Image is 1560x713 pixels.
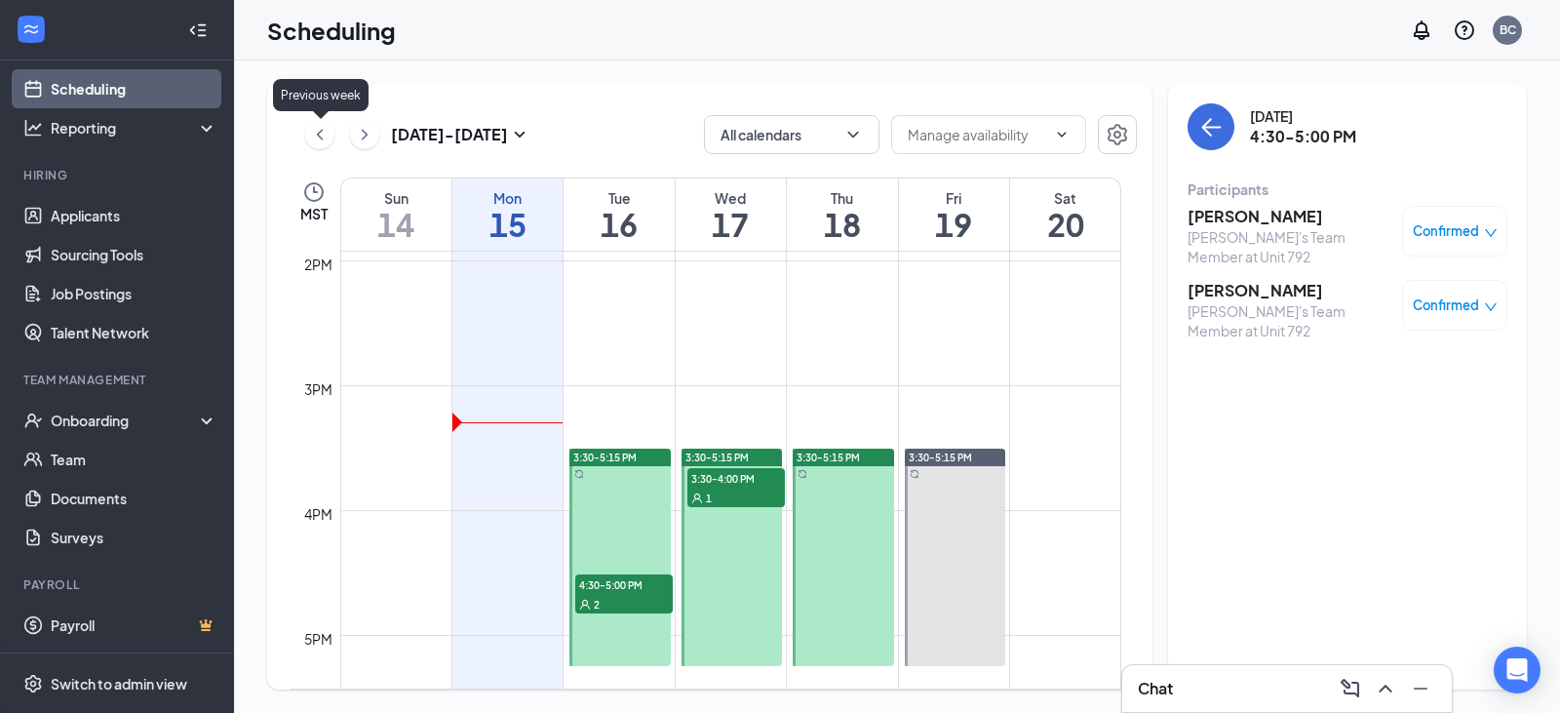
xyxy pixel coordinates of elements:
div: Payroll [23,576,214,593]
span: MST [300,204,328,223]
svg: Sync [798,469,807,479]
h1: 18 [787,208,897,241]
div: 4pm [300,503,336,525]
svg: Clock [302,180,326,204]
svg: ComposeMessage [1339,677,1362,700]
div: 2pm [300,254,336,275]
span: Confirmed [1413,296,1479,315]
svg: SmallChevronDown [508,123,531,146]
div: Tue [564,188,674,208]
div: 3pm [300,378,336,400]
svg: Minimize [1409,677,1432,700]
span: 2 [594,598,600,612]
div: Wed [676,188,786,208]
div: Sun [341,188,451,208]
svg: ChevronDown [1054,127,1070,142]
h3: [PERSON_NAME] [1188,280,1392,301]
div: Team Management [23,372,214,388]
a: Talent Network [51,313,217,352]
a: Scheduling [51,69,217,108]
div: 5pm [300,628,336,650]
div: [PERSON_NAME]'s Team Member at Unit 792 [1188,301,1392,340]
svg: UserCheck [23,411,43,430]
h3: 4:30-5:00 PM [1250,126,1356,147]
svg: Sync [910,469,919,479]
h1: Scheduling [267,14,396,47]
span: 4:30-5:00 PM [575,574,673,594]
div: Previous week [273,79,369,111]
a: Applicants [51,196,217,235]
svg: Sync [574,469,584,479]
svg: ArrowLeft [1199,115,1223,139]
button: ChevronRight [350,120,379,149]
a: Team [51,440,217,479]
a: PayrollCrown [51,606,217,645]
a: September 17, 2025 [676,178,786,251]
h1: 15 [452,208,563,241]
svg: Settings [1106,123,1129,146]
span: 3:30-5:15 PM [685,451,749,464]
h1: 20 [1010,208,1120,241]
svg: ChevronRight [355,123,374,146]
a: Documents [51,479,217,518]
div: Sat [1010,188,1120,208]
div: Thu [787,188,897,208]
div: Fri [899,188,1009,208]
button: back-button [1188,103,1234,150]
svg: ChevronDown [843,125,863,144]
svg: User [691,493,703,504]
div: BC [1500,21,1516,38]
svg: Collapse [188,20,208,40]
div: Participants [1188,179,1507,199]
a: September 20, 2025 [1010,178,1120,251]
svg: ChevronLeft [310,123,330,146]
svg: Settings [23,674,43,693]
input: Manage availability [908,124,1046,145]
svg: Analysis [23,118,43,138]
h1: 17 [676,208,786,241]
div: [PERSON_NAME]'s Team Member at Unit 792 [1188,227,1392,266]
h1: 16 [564,208,674,241]
div: Open Intercom Messenger [1494,647,1540,693]
h1: 14 [341,208,451,241]
div: Hiring [23,167,214,183]
a: September 19, 2025 [899,178,1009,251]
span: 3:30-4:00 PM [687,468,785,488]
div: Switch to admin view [51,674,187,693]
a: September 15, 2025 [452,178,563,251]
button: Settings [1098,115,1137,154]
a: September 16, 2025 [564,178,674,251]
a: September 18, 2025 [787,178,897,251]
div: [DATE] [1250,106,1356,126]
button: ChevronUp [1370,673,1401,704]
div: Mon [452,188,563,208]
a: Job Postings [51,274,217,313]
button: Minimize [1405,673,1436,704]
h1: 19 [899,208,1009,241]
h3: Chat [1138,678,1173,699]
span: 3:30-5:15 PM [909,451,972,464]
div: Reporting [51,118,218,138]
svg: ChevronUp [1374,677,1397,700]
a: Surveys [51,518,217,557]
span: down [1484,300,1498,314]
svg: Notifications [1410,19,1433,42]
svg: WorkstreamLogo [21,20,41,39]
h3: [PERSON_NAME] [1188,206,1392,227]
span: down [1484,226,1498,240]
svg: QuestionInfo [1453,19,1476,42]
button: All calendarsChevronDown [704,115,879,154]
span: Confirmed [1413,221,1479,241]
span: 3:30-5:15 PM [573,451,637,464]
a: September 14, 2025 [341,178,451,251]
span: 3:30-5:15 PM [797,451,860,464]
span: 1 [706,492,712,505]
div: Onboarding [51,411,201,430]
a: Sourcing Tools [51,235,217,274]
h3: [DATE] - [DATE] [391,124,508,145]
button: ChevronLeft [305,120,334,149]
button: ComposeMessage [1335,673,1366,704]
svg: User [579,599,591,611]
